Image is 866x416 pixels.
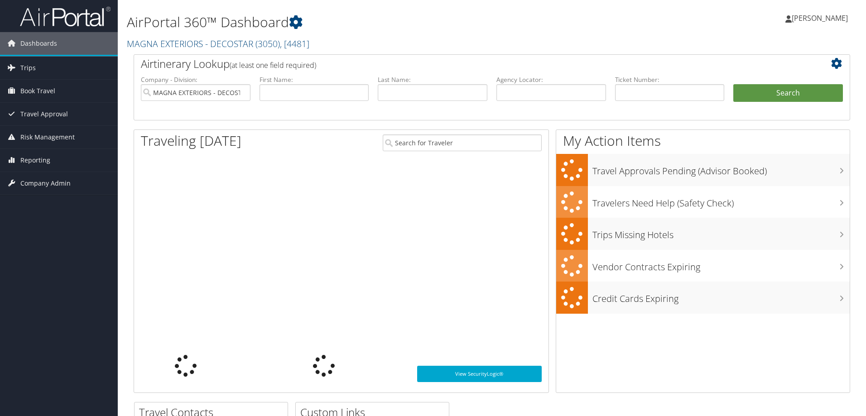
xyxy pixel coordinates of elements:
[417,366,542,382] a: View SecurityLogic®
[20,149,50,172] span: Reporting
[615,75,725,84] label: Ticket Number:
[556,186,850,218] a: Travelers Need Help (Safety Check)
[260,75,369,84] label: First Name:
[592,256,850,273] h3: Vendor Contracts Expiring
[20,103,68,125] span: Travel Approval
[496,75,606,84] label: Agency Locator:
[785,5,857,32] a: [PERSON_NAME]
[127,13,614,32] h1: AirPortal 360™ Dashboard
[20,172,71,195] span: Company Admin
[20,57,36,79] span: Trips
[556,282,850,314] a: Credit Cards Expiring
[141,75,250,84] label: Company - Division:
[255,38,280,50] span: ( 3050 )
[20,32,57,55] span: Dashboards
[141,56,783,72] h2: Airtinerary Lookup
[556,250,850,282] a: Vendor Contracts Expiring
[127,38,309,50] a: MAGNA EXTERIORS - DECOSTAR
[378,75,487,84] label: Last Name:
[733,84,843,102] button: Search
[280,38,309,50] span: , [ 4481 ]
[20,80,55,102] span: Book Travel
[592,192,850,210] h3: Travelers Need Help (Safety Check)
[383,134,542,151] input: Search for Traveler
[556,218,850,250] a: Trips Missing Hotels
[592,288,850,305] h3: Credit Cards Expiring
[592,160,850,177] h3: Travel Approvals Pending (Advisor Booked)
[556,154,850,186] a: Travel Approvals Pending (Advisor Booked)
[556,131,850,150] h1: My Action Items
[141,131,241,150] h1: Traveling [DATE]
[592,224,850,241] h3: Trips Missing Hotels
[230,60,316,70] span: (at least one field required)
[20,6,111,27] img: airportal-logo.png
[20,126,75,148] span: Risk Management
[792,13,848,23] span: [PERSON_NAME]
